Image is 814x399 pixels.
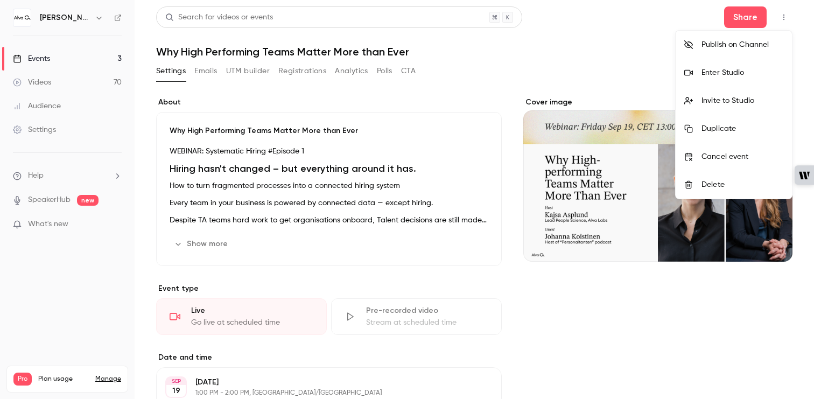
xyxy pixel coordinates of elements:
[701,123,783,134] div: Duplicate
[701,151,783,162] div: Cancel event
[701,179,783,190] div: Delete
[701,39,783,50] div: Publish on Channel
[701,95,783,106] div: Invite to Studio
[701,67,783,78] div: Enter Studio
